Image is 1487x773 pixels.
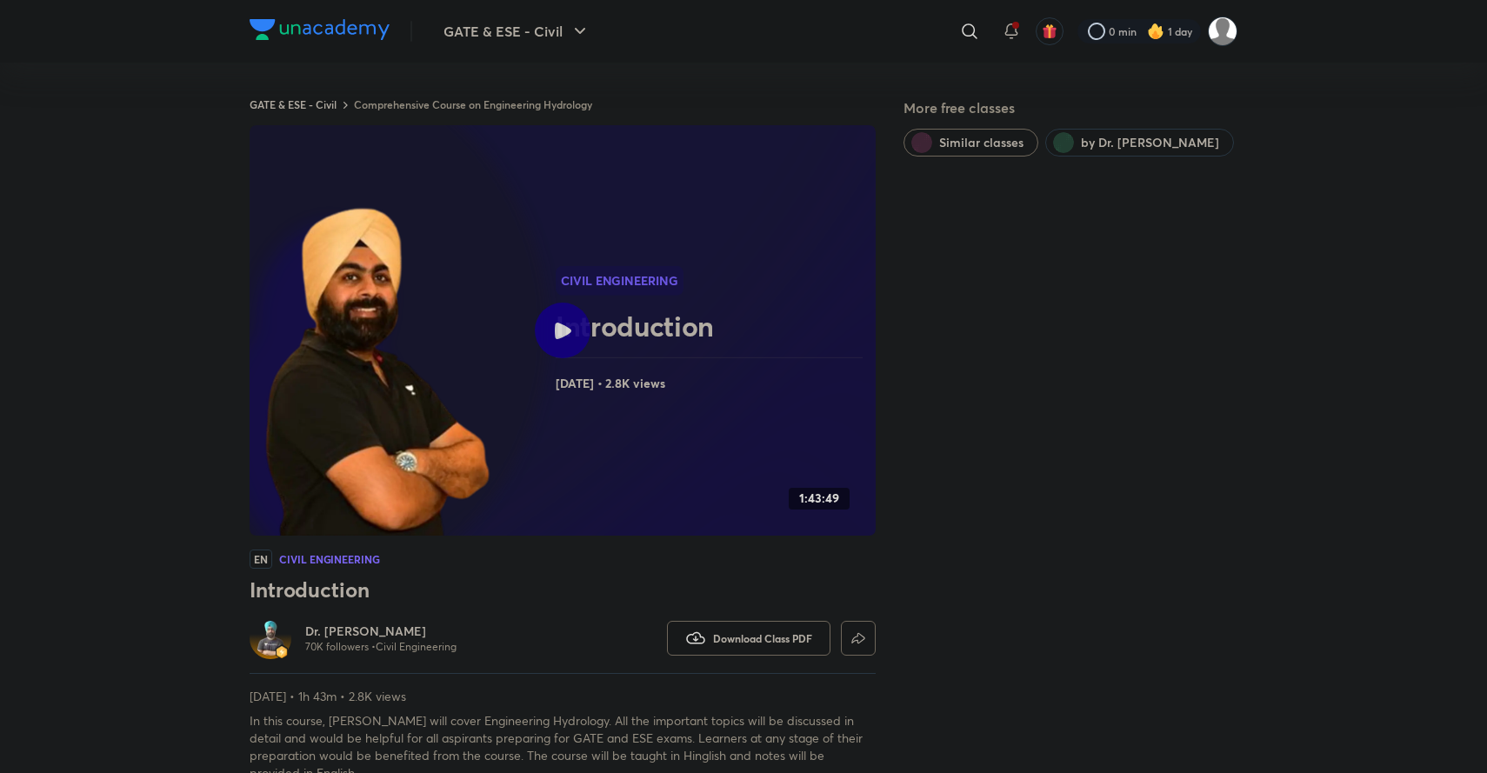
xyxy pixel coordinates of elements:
[1036,17,1064,45] button: avatar
[556,309,869,343] h2: Introduction
[250,688,876,705] p: [DATE] • 1h 43m • 2.8K views
[1208,17,1237,46] img: Abhishek kashyap
[799,491,839,506] h4: 1:43:49
[250,550,272,569] span: EN
[305,623,457,640] a: Dr. [PERSON_NAME]
[904,97,1237,118] h5: More free classes
[433,14,601,49] button: GATE & ESE - Civil
[667,621,830,656] button: Download Class PDF
[250,576,876,603] h3: Introduction
[1147,23,1164,40] img: streak
[276,646,288,658] img: badge
[253,621,288,656] img: Avatar
[1042,23,1057,39] img: avatar
[713,631,812,645] span: Download Class PDF
[250,617,291,659] a: Avatarbadge
[250,19,390,40] img: Company Logo
[279,554,380,564] h4: Civil Engineering
[904,129,1038,157] button: Similar classes
[1045,129,1234,157] button: by Dr. Jaspal Singh
[250,97,337,111] a: GATE & ESE - Civil
[354,97,592,111] a: Comprehensive Course on Engineering Hydrology
[305,640,457,654] p: 70K followers • Civil Engineering
[250,19,390,44] a: Company Logo
[1081,134,1219,151] span: by Dr. Jaspal Singh
[556,372,869,395] h4: [DATE] • 2.8K views
[939,134,1024,151] span: Similar classes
